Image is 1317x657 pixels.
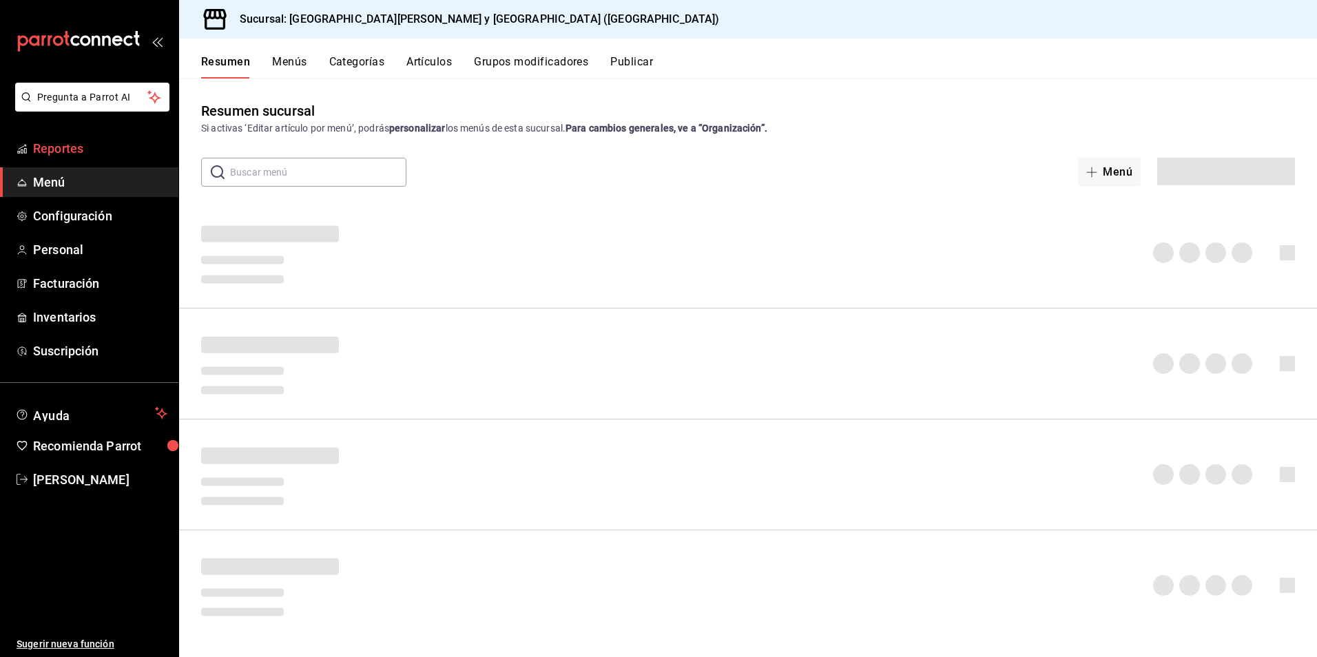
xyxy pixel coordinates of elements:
[566,123,767,134] strong: Para cambios generales, ve a “Organización”.
[33,470,167,489] span: [PERSON_NAME]
[474,55,588,79] button: Grupos modificadores
[201,101,315,121] div: Resumen sucursal
[406,55,452,79] button: Artículos
[33,308,167,326] span: Inventarios
[272,55,307,79] button: Menús
[17,637,167,651] span: Sugerir nueva función
[33,240,167,259] span: Personal
[33,207,167,225] span: Configuración
[33,274,167,293] span: Facturación
[229,11,720,28] h3: Sucursal: [GEOGRAPHIC_DATA][PERSON_NAME] y [GEOGRAPHIC_DATA] ([GEOGRAPHIC_DATA])
[33,342,167,360] span: Suscripción
[201,55,1317,79] div: navigation tabs
[201,55,250,79] button: Resumen
[33,405,149,421] span: Ayuda
[610,55,653,79] button: Publicar
[201,121,1295,136] div: Si activas ‘Editar artículo por menú’, podrás los menús de esta sucursal.
[37,90,148,105] span: Pregunta a Parrot AI
[329,55,385,79] button: Categorías
[33,173,167,191] span: Menú
[230,158,406,186] input: Buscar menú
[33,139,167,158] span: Reportes
[1078,158,1141,187] button: Menú
[152,36,163,47] button: open_drawer_menu
[15,83,169,112] button: Pregunta a Parrot AI
[10,100,169,114] a: Pregunta a Parrot AI
[389,123,446,134] strong: personalizar
[33,437,167,455] span: Recomienda Parrot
